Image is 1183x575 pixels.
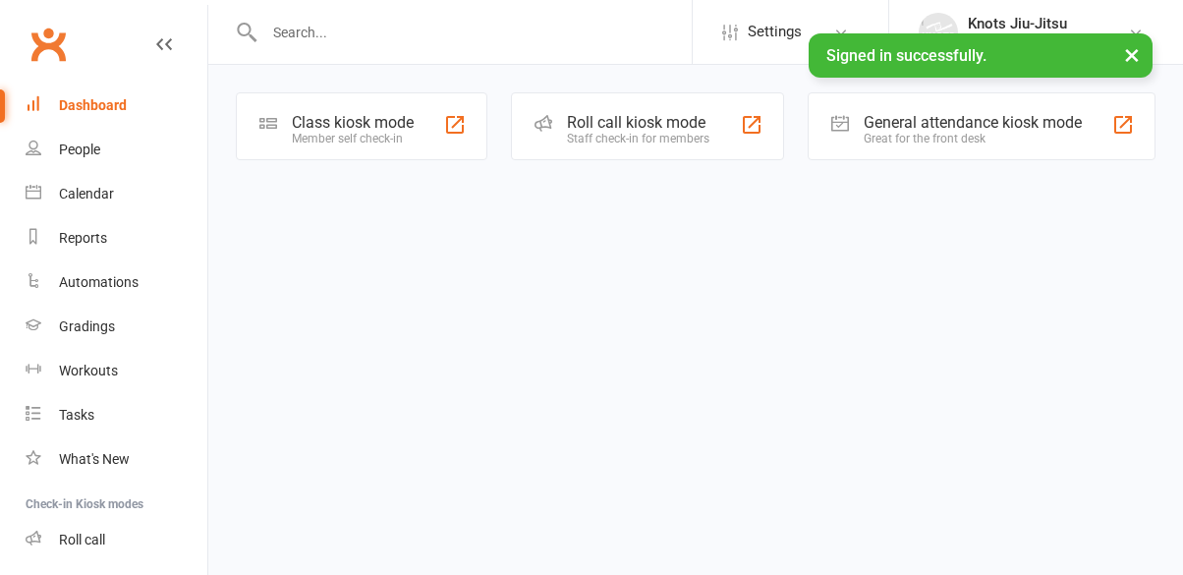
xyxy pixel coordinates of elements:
div: Roll call kiosk mode [567,113,709,132]
div: Knots Jiu-Jitsu [968,32,1067,50]
img: thumb_image1637287962.png [919,13,958,52]
a: Dashboard [26,84,207,128]
div: What's New [59,451,130,467]
a: Tasks [26,393,207,437]
div: Staff check-in for members [567,132,709,145]
div: Automations [59,274,139,290]
span: Settings [748,10,802,54]
div: Gradings [59,318,115,334]
span: Signed in successfully. [826,46,986,65]
div: Workouts [59,363,118,378]
div: Dashboard [59,97,127,113]
a: Workouts [26,349,207,393]
div: Calendar [59,186,114,201]
a: Reports [26,216,207,260]
div: Reports [59,230,107,246]
div: Roll call [59,532,105,547]
a: Calendar [26,172,207,216]
div: Tasks [59,407,94,423]
a: Roll call [26,518,207,562]
div: People [59,142,100,157]
a: What's New [26,437,207,482]
div: Great for the front desk [864,132,1082,145]
input: Search... [258,19,692,46]
div: General attendance kiosk mode [864,113,1082,132]
div: Class kiosk mode [292,113,414,132]
a: People [26,128,207,172]
a: Clubworx [24,20,73,69]
a: Gradings [26,305,207,349]
div: Knots Jiu-Jitsu [968,15,1067,32]
a: Automations [26,260,207,305]
div: Member self check-in [292,132,414,145]
button: × [1114,33,1150,76]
